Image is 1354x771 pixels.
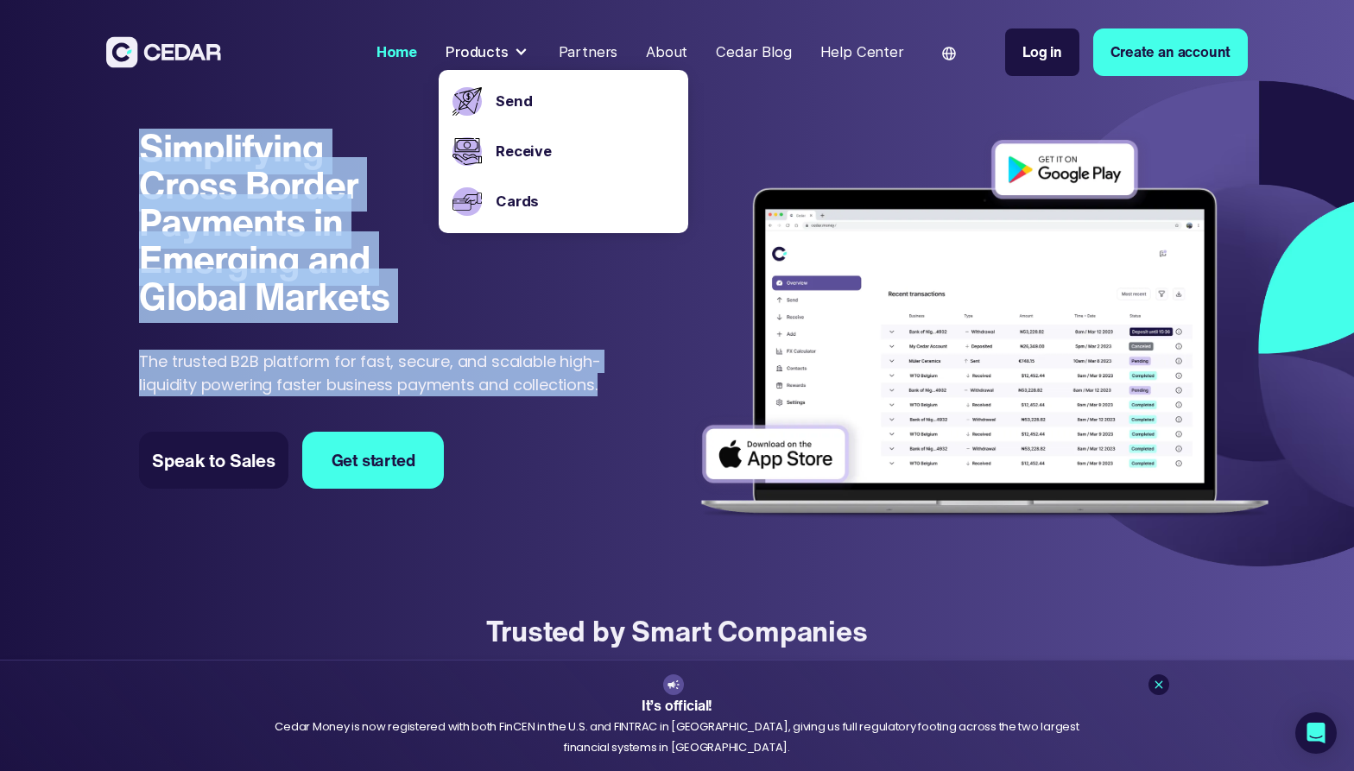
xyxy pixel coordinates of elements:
div: Products [439,35,537,70]
a: Cedar Blog [709,33,799,72]
a: Receive [496,141,674,162]
a: About [639,33,695,72]
img: Dashboard of transactions [688,129,1281,533]
a: Cards [496,191,674,212]
a: Send [496,91,674,112]
a: Home [370,33,425,72]
a: Speak to Sales [139,432,288,489]
div: Cedar Blog [716,41,791,63]
nav: Products [439,70,688,233]
div: Log in [1022,41,1062,63]
a: Log in [1005,28,1079,76]
div: Help Center [820,41,904,63]
a: Get started [302,432,443,489]
div: About [646,41,687,63]
div: Products [446,41,509,63]
h1: Simplifying Cross Border Payments in Emerging and Global Markets [139,129,426,314]
img: world icon [942,47,956,60]
a: Help Center [813,33,911,72]
p: The trusted B2B platform for fast, secure, and scalable high-liquidity powering faster business p... [139,350,617,396]
div: Home [376,41,417,63]
a: Create an account [1093,28,1248,76]
div: Open Intercom Messenger [1295,712,1337,754]
div: Partners [559,41,618,63]
a: Partners [551,33,624,72]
